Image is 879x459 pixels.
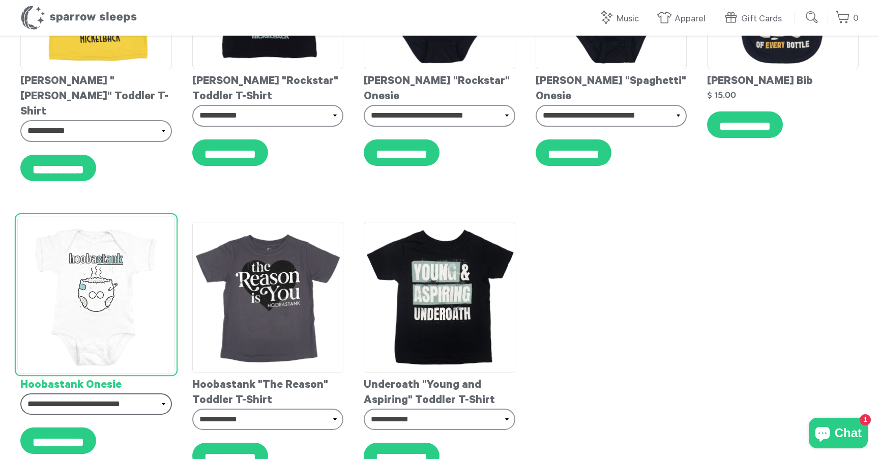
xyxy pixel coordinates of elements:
[364,373,515,409] div: Underoath "Young and Aspiring" Toddler T-Shirt
[536,69,687,105] div: [PERSON_NAME] "Spaghetti" Onesie
[723,8,787,30] a: Gift Cards
[192,373,344,409] div: Hoobastank "The Reason" Toddler T-Shirt
[17,216,174,373] img: Hoobastank-DiaperOnesie_grande.jpg
[192,222,344,374] img: Hoobastank-TheReasonToddlerT-shirt_grande.jpg
[657,8,711,30] a: Apparel
[806,418,871,451] inbox-online-store-chat: Shopify online store chat
[192,69,344,105] div: [PERSON_NAME] "Rockstar" Toddler T-Shirt
[364,222,515,374] img: Underoath-ToddlerT-shirt_e78959a8-87e6-4113-b351-bbb82bfaa7ef_grande.jpg
[20,69,172,120] div: [PERSON_NAME] "[PERSON_NAME]" Toddler T-Shirt
[20,5,137,31] h1: Sparrow Sleeps
[802,7,823,27] input: Submit
[707,69,859,90] div: [PERSON_NAME] Bib
[707,91,736,99] strong: $ 15.00
[835,8,859,30] a: 0
[364,69,515,105] div: [PERSON_NAME] "Rockstar" Onesie
[599,8,644,30] a: Music
[20,373,172,393] div: Hoobastank Onesie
